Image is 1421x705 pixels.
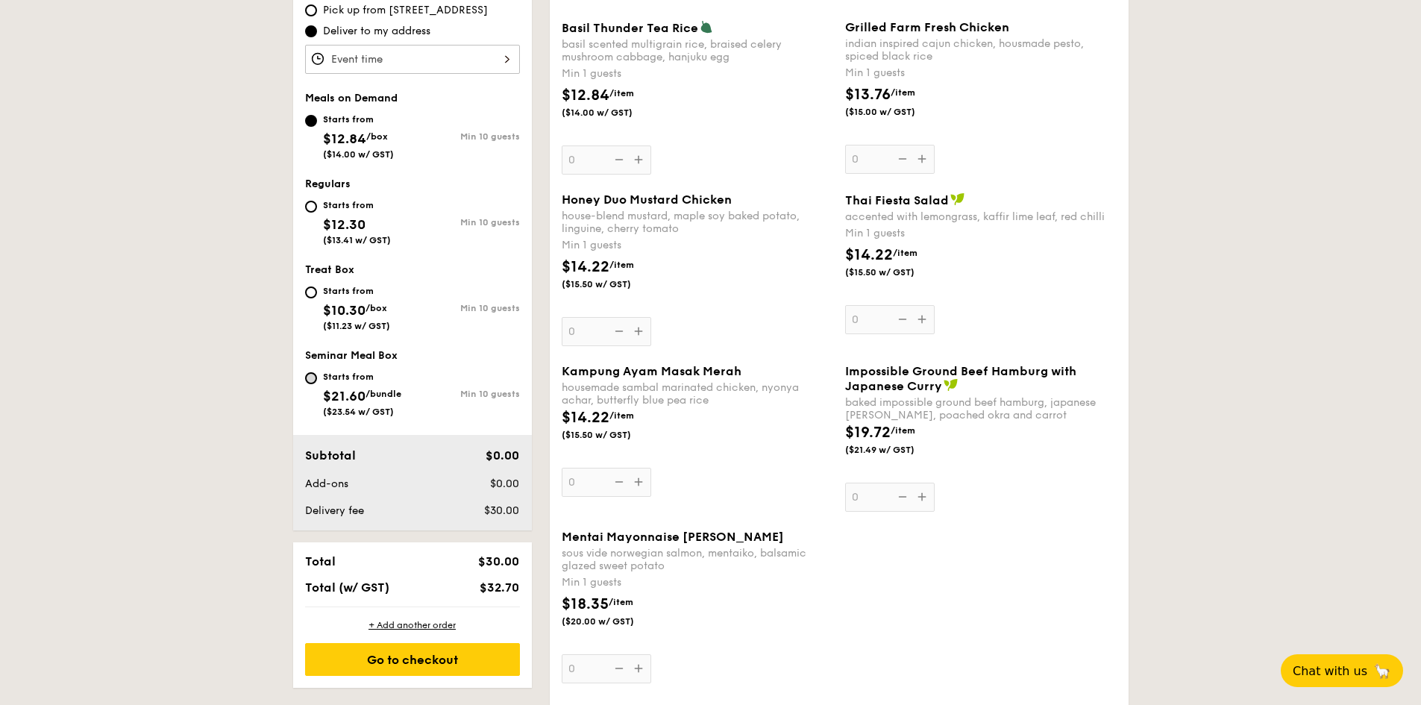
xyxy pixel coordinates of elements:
[845,86,891,104] span: $13.76
[413,389,520,399] div: Min 10 guests
[562,66,833,81] div: Min 1 guests
[562,615,663,627] span: ($20.00 w/ GST)
[609,597,633,607] span: /item
[484,504,519,517] span: $30.00
[305,619,520,631] div: + Add another order
[845,226,1117,241] div: Min 1 guests
[413,303,520,313] div: Min 10 guests
[700,20,713,34] img: icon-vegetarian.fe4039eb.svg
[944,378,959,392] img: icon-vegan.f8ff3823.svg
[891,425,915,436] span: /item
[323,388,366,404] span: $21.60
[413,217,520,228] div: Min 10 guests
[305,45,520,74] input: Event time
[562,409,609,427] span: $14.22
[562,107,663,119] span: ($14.00 w/ GST)
[845,364,1076,393] span: Impossible Ground Beef Hamburg with Japanese Curry
[845,246,893,264] span: $14.22
[305,4,317,16] input: Pick up from [STREET_ADDRESS]
[609,260,634,270] span: /item
[1293,664,1367,678] span: Chat with us
[305,554,336,568] span: Total
[305,477,348,490] span: Add-ons
[305,349,398,362] span: Seminar Meal Box
[305,580,389,595] span: Total (w/ GST)
[562,192,732,207] span: Honey Duo Mustard Chicken
[413,131,520,142] div: Min 10 guests
[845,193,949,207] span: Thai Fiesta Salad
[305,25,317,37] input: Deliver to my address
[1281,654,1403,687] button: Chat with us🦙
[366,389,401,399] span: /bundle
[305,263,354,276] span: Treat Box
[323,235,391,245] span: ($13.41 w/ GST)
[1373,662,1391,680] span: 🦙
[562,595,609,613] span: $18.35
[323,199,391,211] div: Starts from
[891,87,915,98] span: /item
[893,248,917,258] span: /item
[480,580,519,595] span: $32.70
[562,429,663,441] span: ($15.50 w/ GST)
[845,20,1009,34] span: Grilled Farm Fresh Chicken
[562,238,833,253] div: Min 1 guests
[323,371,401,383] div: Starts from
[845,266,947,278] span: ($15.50 w/ GST)
[562,38,833,63] div: basil scented multigrain rice, braised celery mushroom cabbage, hanjuku egg
[323,321,390,331] span: ($11.23 w/ GST)
[562,381,833,407] div: housemade sambal marinated chicken, nyonya achar, butterfly blue pea rice
[323,302,366,319] span: $10.30
[305,201,317,213] input: Starts from$12.30($13.41 w/ GST)Min 10 guests
[323,407,394,417] span: ($23.54 w/ GST)
[490,477,519,490] span: $0.00
[323,3,488,18] span: Pick up from [STREET_ADDRESS]
[562,547,833,572] div: sous vide norwegian salmon, mentaiko, balsamic glazed sweet potato
[562,278,663,290] span: ($15.50 w/ GST)
[609,410,634,421] span: /item
[305,92,398,104] span: Meals on Demand
[562,575,833,590] div: Min 1 guests
[478,554,519,568] span: $30.00
[305,178,351,190] span: Regulars
[845,210,1117,223] div: accented with lemongrass, kaffir lime leaf, red chilli
[562,87,609,104] span: $12.84
[486,448,519,463] span: $0.00
[323,149,394,160] span: ($14.00 w/ GST)
[323,113,394,125] div: Starts from
[562,210,833,235] div: house-blend mustard, maple soy baked potato, linguine, cherry tomato
[323,24,430,39] span: Deliver to my address
[562,364,741,378] span: Kampung Ayam Masak Merah
[845,396,1117,422] div: baked impossible ground beef hamburg, japanese [PERSON_NAME], poached okra and carrot
[562,21,698,35] span: Basil Thunder Tea Rice
[305,504,364,517] span: Delivery fee
[305,115,317,127] input: Starts from$12.84/box($14.00 w/ GST)Min 10 guests
[845,66,1117,81] div: Min 1 guests
[562,530,784,544] span: Mentai Mayonnaise [PERSON_NAME]
[305,448,356,463] span: Subtotal
[323,131,366,147] span: $12.84
[609,88,634,98] span: /item
[305,372,317,384] input: Starts from$21.60/bundle($23.54 w/ GST)Min 10 guests
[366,303,387,313] span: /box
[845,424,891,442] span: $19.72
[845,444,947,456] span: ($21.49 w/ GST)
[950,192,965,206] img: icon-vegan.f8ff3823.svg
[305,643,520,676] div: Go to checkout
[323,216,366,233] span: $12.30
[562,258,609,276] span: $14.22
[305,286,317,298] input: Starts from$10.30/box($11.23 w/ GST)Min 10 guests
[845,37,1117,63] div: indian inspired cajun chicken, housmade pesto, spiced black rice
[366,131,388,142] span: /box
[323,285,390,297] div: Starts from
[845,106,947,118] span: ($15.00 w/ GST)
